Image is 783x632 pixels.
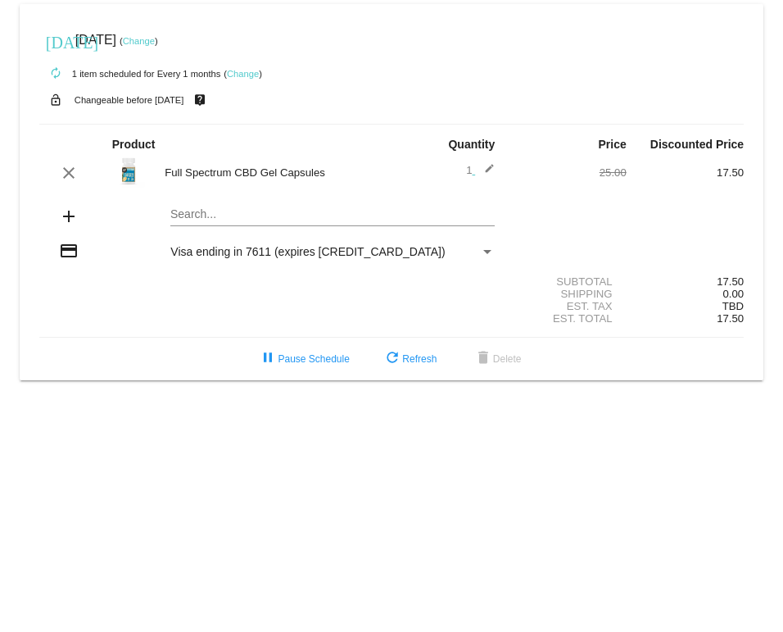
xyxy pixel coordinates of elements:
mat-select: Payment Method [170,245,495,258]
mat-icon: pause [258,349,278,369]
small: 1 item scheduled for Every 1 months [39,69,221,79]
span: 1 [466,164,495,176]
button: Pause Schedule [245,344,362,374]
span: Visa ending in 7611 (expires [CREDIT_CARD_DATA]) [170,245,445,258]
mat-icon: autorenew [46,64,66,84]
span: 0.00 [722,288,744,300]
mat-icon: add [59,207,79,226]
small: ( ) [120,36,158,46]
div: 17.50 [627,275,744,288]
button: Delete [460,344,535,374]
a: Change [123,36,155,46]
span: Delete [473,353,522,365]
small: ( ) [224,69,262,79]
strong: Product [112,138,156,151]
strong: Quantity [448,138,495,151]
input: Search... [170,208,495,221]
div: 25.00 [509,166,626,179]
mat-icon: live_help [190,89,210,111]
mat-icon: lock_open [46,89,66,111]
mat-icon: [DATE] [46,31,66,51]
div: Shipping [509,288,626,300]
span: Pause Schedule [258,353,349,365]
mat-icon: refresh [382,349,402,369]
span: TBD [722,300,744,312]
span: 17.50 [717,312,744,325]
a: Change [227,69,259,79]
div: 17.50 [627,166,744,179]
span: Refresh [382,353,437,365]
mat-icon: clear [59,163,79,183]
strong: Discounted Price [650,138,744,151]
mat-icon: credit_card [59,241,79,261]
mat-icon: edit [475,163,495,183]
div: Est. Tax [509,300,626,312]
img: FullSPectrum-_75cc-White-Bottle.jpg [112,155,145,188]
strong: Price [599,138,627,151]
div: Est. Total [509,312,626,325]
button: Refresh [369,344,450,374]
div: Full Spectrum CBD Gel Capsules [156,166,391,179]
mat-icon: delete [473,349,493,369]
div: Subtotal [509,275,626,288]
small: Changeable before [DATE] [75,95,184,105]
